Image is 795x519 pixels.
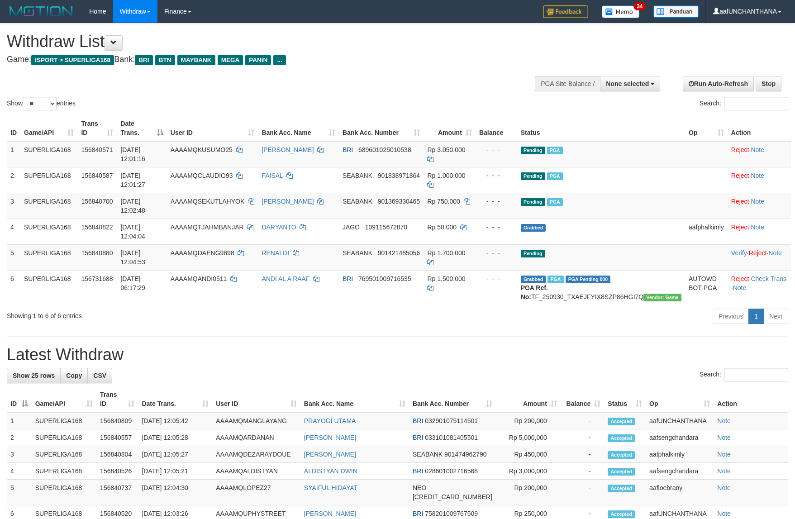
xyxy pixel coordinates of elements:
a: Note [733,284,747,291]
a: Reject [731,172,749,179]
a: FAISAL [262,172,283,179]
span: 156840700 [81,198,113,205]
div: - - - [479,274,514,283]
th: Date Trans.: activate to sort column descending [117,115,167,141]
span: Rp 1.000.000 [427,172,465,179]
td: 3 [7,193,20,219]
a: Run Auto-Refresh [683,76,754,91]
span: Rp 3.050.000 [427,146,465,153]
span: Rp 1.500.000 [427,275,465,282]
a: Reject [731,275,749,282]
a: [PERSON_NAME] [262,146,314,153]
span: NEO [413,484,426,491]
input: Search: [724,97,788,110]
div: - - - [479,248,514,257]
td: 156840809 [96,412,138,429]
a: Reject [749,249,767,257]
span: Copy 033101081405501 to clipboard [425,434,478,441]
span: 156840822 [81,224,113,231]
span: Accepted [608,451,635,459]
td: SUPERLIGA168 [32,463,96,480]
span: AAAAMQCLAUDIO93 [171,172,233,179]
th: Status [517,115,685,141]
span: Copy 769501009716535 to clipboard [358,275,411,282]
td: · · [728,244,791,270]
img: panduan.png [653,5,699,18]
span: Copy 028601002716568 to clipboard [425,467,478,475]
td: 156840804 [96,446,138,463]
td: - [561,429,604,446]
span: AAAAMQTJAHMBANJAR [171,224,244,231]
td: [DATE] 12:05:28 [138,429,212,446]
span: Grabbed [521,276,546,283]
span: BRI [413,434,423,441]
span: Accepted [608,434,635,442]
div: - - - [479,197,514,206]
td: [DATE] 12:05:42 [138,412,212,429]
td: SUPERLIGA168 [32,446,96,463]
a: SYAIFUL HIDAYAT [304,484,357,491]
a: Note [717,417,731,424]
span: Copy [66,372,82,379]
span: MAYBANK [177,55,215,65]
td: 1 [7,412,32,429]
h4: Game: Bank: [7,55,521,64]
td: Rp 5,000,000 [496,429,561,446]
span: Copy 689601025010538 to clipboard [358,146,411,153]
td: 2 [7,167,20,193]
a: Note [717,484,731,491]
span: ISPORT > SUPERLIGA168 [31,55,114,65]
td: Rp 200,000 [496,412,561,429]
td: [DATE] 12:05:21 [138,463,212,480]
span: Copy 901369330465 to clipboard [378,198,420,205]
span: Vendor URL: https://trx31.1velocity.biz [643,294,681,301]
span: Marked by aafsengchandara [547,172,563,180]
td: AAAAMQLOPEZ27 [212,480,300,505]
span: None selected [606,80,649,87]
span: 34 [633,2,646,10]
td: SUPERLIGA168 [32,429,96,446]
span: AAAAMQKUSUMO25 [171,146,233,153]
span: PANIN [245,55,271,65]
a: Note [751,224,764,231]
span: ... [273,55,286,65]
span: Rp 50.000 [427,224,457,231]
td: SUPERLIGA168 [20,219,77,244]
span: [DATE] 12:02:48 [120,198,145,214]
input: Search: [724,368,788,381]
a: [PERSON_NAME] [304,451,356,458]
div: PGA Site Balance / [535,76,600,91]
span: JAGO [343,224,360,231]
td: 156840737 [96,480,138,505]
a: DARYANTO [262,224,296,231]
span: Copy 109115672870 to clipboard [365,224,407,231]
span: [DATE] 06:17:29 [120,275,145,291]
td: SUPERLIGA168 [20,244,77,270]
th: Action [714,386,788,412]
th: Bank Acc. Name: activate to sort column ascending [258,115,338,141]
th: Bank Acc. Name: activate to sort column ascending [300,386,409,412]
a: Copy [60,368,88,383]
a: Note [751,172,764,179]
th: ID: activate to sort column descending [7,386,32,412]
b: PGA Ref. No: [521,284,548,300]
td: - [561,480,604,505]
td: 3 [7,446,32,463]
div: - - - [479,223,514,232]
td: 5 [7,480,32,505]
span: Rp 750.000 [427,198,460,205]
span: BRI [413,510,423,517]
td: aafloebrany [646,480,714,505]
span: Marked by aafromsomean [547,276,563,283]
span: Rp 1.700.000 [427,249,465,257]
td: - [561,463,604,480]
span: Copy 5859459223534313 to clipboard [413,493,492,500]
span: BRI [413,467,423,475]
span: Pending [521,147,545,154]
th: Amount: activate to sort column ascending [424,115,475,141]
td: 156840557 [96,429,138,446]
td: TF_250930_TXAEJFYIX8SZP86HGI7Q [517,270,685,305]
td: · [728,141,791,167]
a: PRAYOGI UTAMA [304,417,356,424]
td: Rp 3,000,000 [496,463,561,480]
